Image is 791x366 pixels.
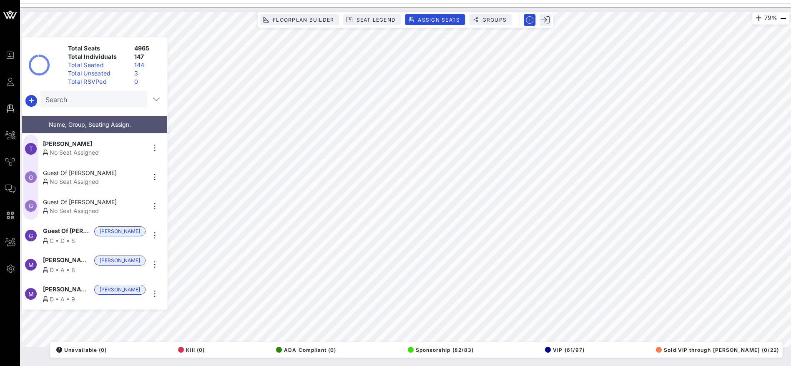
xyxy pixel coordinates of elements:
span: Seat Legend [356,17,396,23]
div: 147 [131,53,164,61]
span: Sponsorship (82/83) [408,347,474,353]
button: Floorplan Builder [260,14,339,25]
div: No Seat Assigned [43,206,146,215]
div: C • D • 8 [43,236,146,245]
div: No Seat Assigned [43,148,146,157]
span: Guest Of [PERSON_NAME] [43,168,117,177]
span: [PERSON_NAME] [100,256,140,265]
span: Groups [482,17,507,23]
span: M [28,291,34,298]
div: D • A • 8 [43,266,146,274]
span: [PERSON_NAME] [43,256,91,266]
div: / [56,347,62,353]
button: Sold VIP through [PERSON_NAME] (0/22) [653,344,779,356]
div: Total Unseated [65,69,131,78]
span: G [29,202,33,209]
div: Total RSVPed [65,78,131,86]
span: ADA Compliant (0) [276,347,336,353]
button: VIP (61/97) [542,344,585,356]
span: [PERSON_NAME] [100,285,140,294]
span: Floorplan Builder [272,17,334,23]
div: Total Individuals [65,53,131,61]
span: Name, Group, Seating Assign. [49,121,131,128]
span: [PERSON_NAME] [100,227,140,236]
span: Assign Seats [417,17,460,23]
button: Sponsorship (82/83) [405,344,474,356]
span: T [29,145,33,152]
span: G [29,174,33,181]
span: G [29,232,33,239]
span: VIP (61/97) [545,347,585,353]
button: Assign Seats [405,14,465,25]
button: Groups [469,14,512,25]
div: 79% [752,12,789,25]
span: [PERSON_NAME] [43,139,92,148]
button: /Unavailable (0) [54,344,107,356]
span: [PERSON_NAME] [43,285,91,295]
div: Total Seats [65,44,131,53]
span: Unavailable (0) [56,347,107,353]
button: Kill (0) [176,344,205,356]
span: M [28,261,34,268]
span: Guest Of [PERSON_NAME] [43,226,91,236]
button: ADA Compliant (0) [274,344,336,356]
div: No Seat Assigned [43,177,146,186]
button: Seat Legend [343,14,401,25]
div: Total Seated [65,61,131,69]
div: 144 [131,61,164,69]
div: D • A • 9 [43,295,146,303]
div: 0 [131,78,164,86]
span: Guest Of [PERSON_NAME] [43,198,117,206]
div: 4965 [131,44,164,53]
span: Sold VIP through [PERSON_NAME] (0/22) [656,347,779,353]
span: Kill (0) [178,347,205,353]
div: 3 [131,69,164,78]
